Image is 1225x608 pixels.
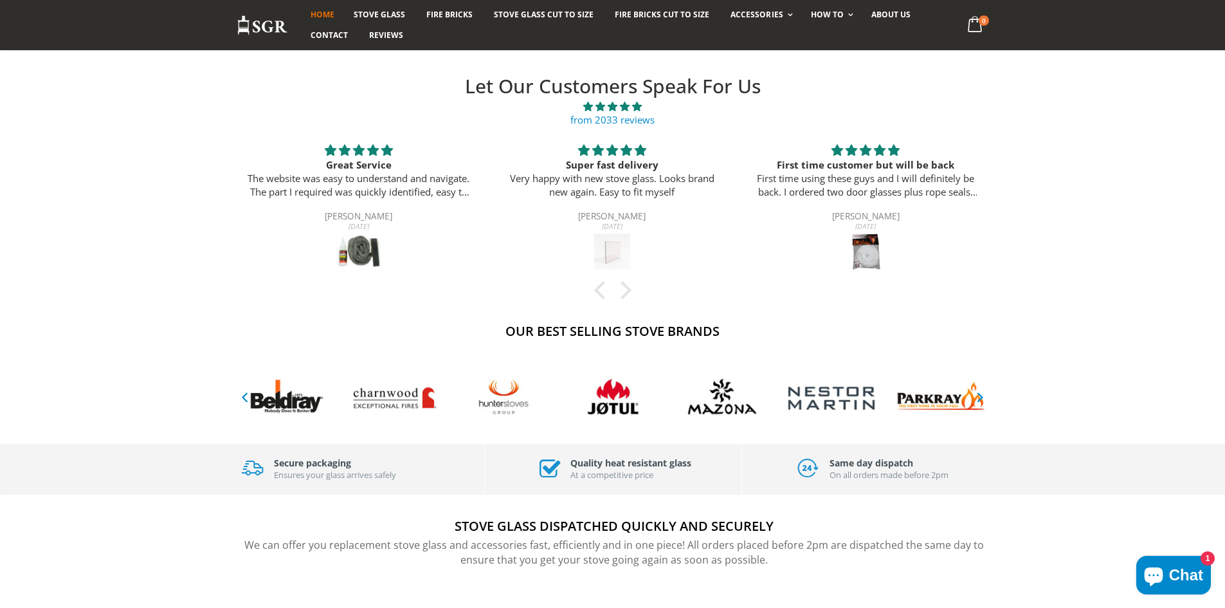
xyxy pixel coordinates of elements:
[426,9,473,20] span: Fire Bricks
[232,100,994,127] a: 4.89 stars from 2033 reviews
[754,158,977,172] div: First time customer but will be back
[274,457,396,469] h3: Secure packaging
[830,469,948,481] p: On all orders made before 2pm
[501,142,723,158] div: 5 stars
[311,9,334,20] span: Home
[248,172,470,199] p: The website was easy to understand and navigate. The part I required was quickly identified, easy...
[417,5,482,25] a: Fire Bricks
[570,457,691,469] h3: Quality heat resistant glass
[605,5,719,25] a: Fire Bricks Cut To Size
[237,15,288,36] img: Stove Glass Replacement
[369,30,403,41] span: Reviews
[1132,556,1215,598] inbox-online-store-chat: Shopify online store chat
[335,234,383,270] img: Jotul F400 door rope kit - Part No. 50027203
[862,5,920,25] a: About us
[359,25,413,46] a: Reviews
[248,223,470,230] div: [DATE]
[501,212,723,223] div: [PERSON_NAME]
[301,25,358,46] a: Contact
[570,113,655,126] a: from 2033 reviews
[754,212,977,223] div: [PERSON_NAME]
[311,30,348,41] span: Contact
[848,234,884,270] img: Vitcas 8mm white rope kit - includes rope seal and glue!
[594,234,630,270] img: Woodford Lowry 5XL Stove Glass - 407mm x 370mm
[962,13,988,38] a: 0
[501,158,723,172] div: Super fast delivery
[801,5,860,25] a: How To
[570,469,691,481] p: At a competitive price
[274,469,396,481] p: Ensures your glass arrives safely
[484,5,603,25] a: Stove Glass Cut To Size
[811,9,844,20] span: How To
[721,5,799,25] a: Accessories
[237,322,989,340] h2: Our Best Selling Stove Brands
[501,223,723,230] div: [DATE]
[344,5,415,25] a: Stove Glass
[871,9,911,20] span: About us
[754,172,977,199] p: First time using these guys and I will definitely be back. I ordered two door glasses plus rope s...
[240,517,989,535] h2: Stove Glass Dispatched Quickly and securely
[301,5,344,25] a: Home
[615,9,709,20] span: Fire Bricks Cut To Size
[248,142,470,158] div: 5 stars
[248,212,470,223] div: [PERSON_NAME]
[240,538,989,567] p: We can offer you replacement stove glass and accessories fast, efficiently and in one piece! All ...
[232,73,994,100] h2: Let Our Customers Speak For Us
[830,457,948,469] h3: Same day dispatch
[248,158,470,172] div: Great Service
[754,223,977,230] div: [DATE]
[354,9,405,20] span: Stove Glass
[232,100,994,113] span: 4.89 stars
[494,9,594,20] span: Stove Glass Cut To Size
[730,9,783,20] span: Accessories
[754,142,977,158] div: 5 stars
[979,15,989,26] span: 0
[501,172,723,199] p: Very happy with new stove glass. Looks brand new again. Easy to fit myself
